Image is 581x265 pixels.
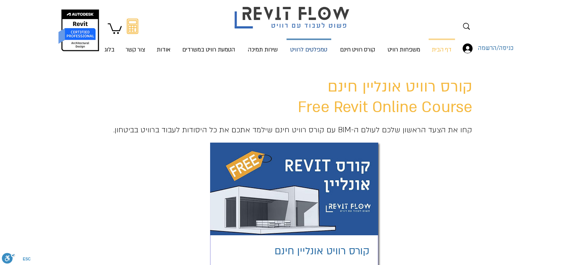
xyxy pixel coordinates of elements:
[179,39,238,60] p: הטמעת רוויט במשרדים
[284,39,333,54] a: טמפלטים לרוויט
[242,39,284,54] a: שירות תמיכה
[385,39,423,60] p: משפחות רוויט
[275,244,369,258] a: קורס רוויט אונליין חינם
[154,39,173,60] p: אודות
[245,39,281,60] p: שירות תמיכה
[101,39,118,60] p: בלוג
[475,43,516,53] span: כניסה/הרשמה
[298,77,472,117] span: קורס רוויט אונליין חינם Free Revit Online Course
[120,39,151,54] a: צור קשר
[382,39,426,54] a: משפחות רוויט
[58,9,100,51] img: autodesk certified professional in revit for architectural design יונתן אלדד
[333,39,382,54] a: קורס רוויט חינם
[95,39,457,54] nav: אתר
[457,41,492,56] button: כניסה/הרשמה
[151,39,176,54] a: אודות
[210,143,378,235] img: קורס רוויט חינם
[298,77,472,117] a: קורס רוויט אונליין חינםFree Revit Online Course
[113,125,472,135] span: קחו את הצעד הראשון שלכם לעולם ה-BIM עם קורס רוויט חינם שילמד אתכם את כל היסודות לעבוד ברוויט בביט...
[287,40,330,60] p: טמפלטים לרוויט
[99,39,120,54] a: בלוג
[337,39,378,60] p: קורס רוויט חינם
[123,39,148,60] p: צור קשר
[429,40,455,60] p: דף הבית
[176,39,242,54] a: הטמעת רוויט במשרדים
[426,39,457,54] a: דף הבית
[127,19,138,34] svg: מחשבון מעבר מאוטוקאד לרוויט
